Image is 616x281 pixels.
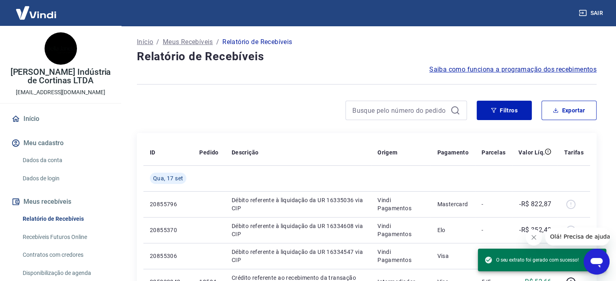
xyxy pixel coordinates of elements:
a: Saiba como funciona a programação dos recebimentos [429,65,597,74]
span: Qua, 17 set [153,174,183,182]
p: -R$ 352,42 [519,225,551,235]
p: Parcelas [482,148,505,156]
p: - [482,226,505,234]
p: Elo [437,226,469,234]
a: Início [137,37,153,47]
input: Busque pelo número do pedido [352,104,447,116]
iframe: Fechar mensagem [526,229,542,245]
p: Débito referente à liquidação da UR 16334547 via CIP [232,248,364,264]
a: Contratos com credores [19,247,111,263]
p: 20855796 [150,200,186,208]
a: Relatório de Recebíveis [19,211,111,227]
p: Pedido [199,148,218,156]
button: Meu cadastro [10,134,111,152]
iframe: Mensagem da empresa [545,228,610,245]
button: Exportar [541,101,597,120]
p: Vindi Pagamentos [377,248,424,264]
a: Recebíveis Futuros Online [19,229,111,245]
p: 20855306 [150,252,186,260]
p: / [156,37,159,47]
h4: Relatório de Recebíveis [137,49,597,65]
p: Débito referente à liquidação da UR 16334608 via CIP [232,222,364,238]
p: [PERSON_NAME] Indústria de Cortinas LTDA [6,68,115,85]
iframe: Botão para abrir a janela de mensagens [584,249,610,275]
p: Visa [437,252,469,260]
p: -R$ 822,87 [519,199,551,209]
button: Meus recebíveis [10,193,111,211]
p: Vindi Pagamentos [377,222,424,238]
img: Vindi [10,0,62,25]
a: Meus Recebíveis [163,37,213,47]
p: - [482,200,505,208]
p: Vindi Pagamentos [377,196,424,212]
a: Dados da conta [19,152,111,169]
p: / [216,37,219,47]
a: Início [10,110,111,128]
a: Dados de login [19,170,111,187]
p: Valor Líq. [518,148,545,156]
p: Origem [377,148,397,156]
p: 20855370 [150,226,186,234]
p: ID [150,148,156,156]
span: Olá! Precisa de ajuda? [5,6,68,12]
span: O seu extrato foi gerado com sucesso! [484,256,579,264]
p: [EMAIL_ADDRESS][DOMAIN_NAME] [16,88,105,97]
p: Descrição [232,148,259,156]
p: Pagamento [437,148,469,156]
img: a1c17a90-c127-4bbe-acbf-165098542f9b.jpeg [45,32,77,65]
p: Relatório de Recebíveis [222,37,292,47]
button: Sair [577,6,606,21]
p: Tarifas [564,148,584,156]
button: Filtros [477,101,532,120]
p: Débito referente à liquidação da UR 16335036 via CIP [232,196,364,212]
p: Mastercard [437,200,469,208]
